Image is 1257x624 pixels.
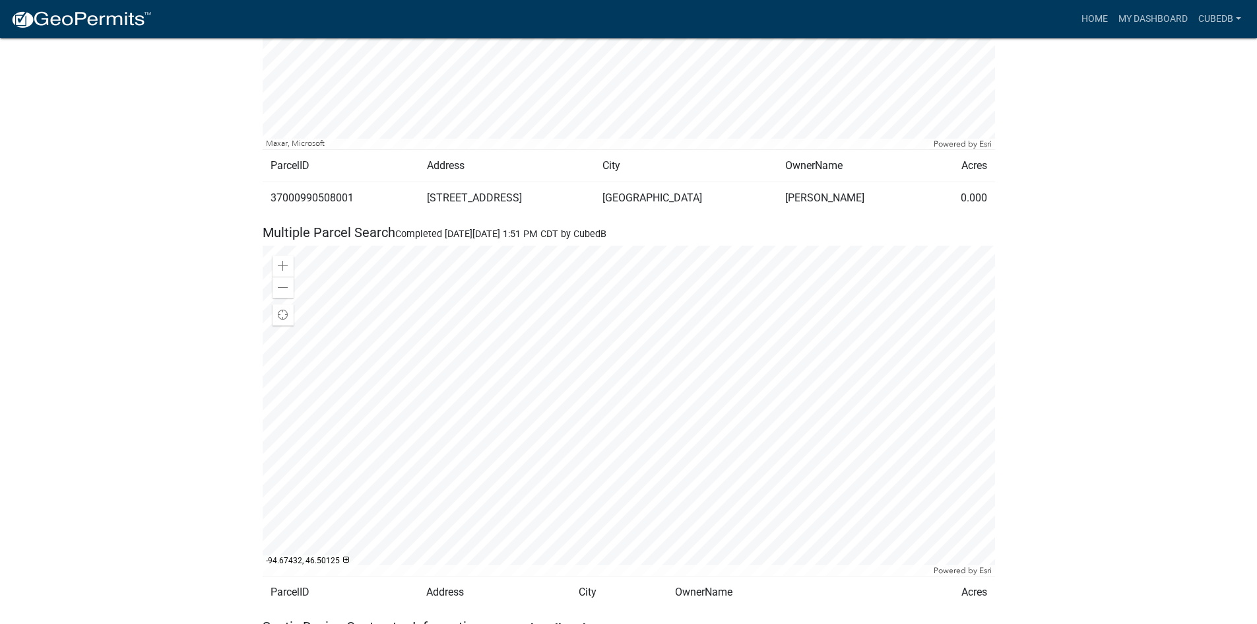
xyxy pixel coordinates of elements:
td: [STREET_ADDRESS] [419,182,595,215]
h5: Multiple Parcel Search [263,225,995,240]
div: Powered by [930,565,995,576]
a: Home [1076,7,1113,32]
td: OwnerName [777,150,928,182]
td: 0.000 [928,182,994,215]
a: Esri [979,566,992,575]
div: Find my location [273,304,294,326]
td: [PERSON_NAME] [777,182,928,215]
a: CubedB [1193,7,1246,32]
div: Zoom in [273,256,294,277]
a: My Dashboard [1113,7,1193,32]
td: City [571,576,667,609]
td: 37000990508001 [263,182,420,215]
td: Address [419,150,595,182]
div: Maxar, Microsoft [263,139,930,149]
td: Address [418,576,571,609]
td: ParcelID [263,576,419,609]
div: Zoom out [273,277,294,298]
td: Acres [928,150,994,182]
div: Powered by [930,139,995,149]
span: Completed [DATE][DATE] 1:51 PM CDT by CubedB [395,228,606,240]
td: City [595,150,777,182]
td: OwnerName [667,576,876,609]
td: Acres [876,576,995,609]
a: Esri [979,139,992,149]
td: [GEOGRAPHIC_DATA] [595,182,777,215]
td: ParcelID [263,150,420,182]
